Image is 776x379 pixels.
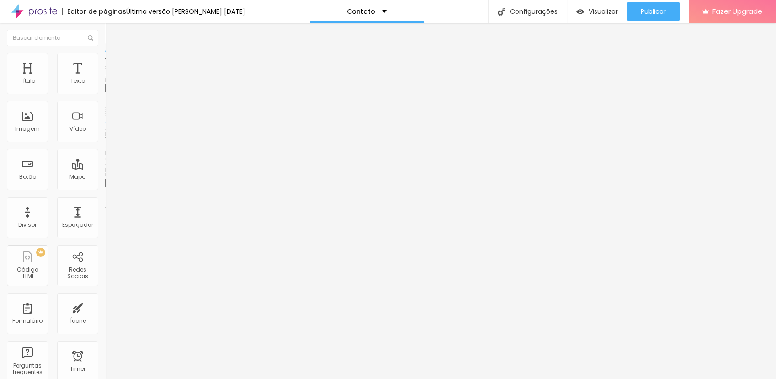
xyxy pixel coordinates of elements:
img: view-1.svg [576,8,584,16]
div: Texto [70,78,85,84]
div: Imagem [15,126,40,132]
div: Título [20,78,35,84]
div: Redes Sociais [59,267,96,280]
button: Publicar [627,2,680,21]
input: Buscar elemento [7,30,98,46]
div: Timer [70,366,85,372]
span: Visualizar [589,8,618,15]
span: Fazer Upgrade [712,7,762,15]
div: Vídeo [69,126,86,132]
div: Divisor [18,222,37,228]
iframe: Editor [105,23,776,379]
div: Botão [19,174,36,180]
div: Perguntas frequentes [9,363,45,376]
div: Formulário [12,318,43,324]
div: Última versão [PERSON_NAME] [DATE] [126,8,245,15]
p: Contato [347,8,375,15]
div: Editor de páginas [62,8,126,15]
div: Ícone [70,318,86,324]
div: Mapa [69,174,86,180]
img: Icone [88,35,93,41]
div: Código HTML [9,267,45,280]
img: Icone [498,8,505,16]
div: Espaçador [62,222,93,228]
button: Visualizar [567,2,627,21]
span: Publicar [641,8,666,15]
